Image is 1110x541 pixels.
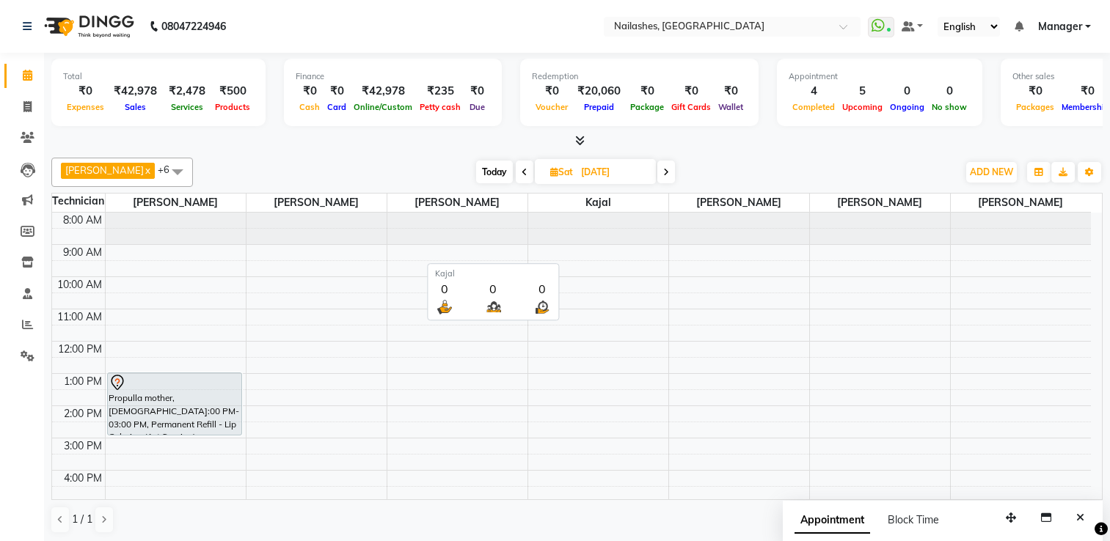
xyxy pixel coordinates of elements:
[247,194,387,212] span: [PERSON_NAME]
[789,70,971,83] div: Appointment
[65,164,144,176] span: [PERSON_NAME]
[1038,19,1082,34] span: Manager
[435,268,551,280] div: Kajal
[1012,102,1058,112] span: Packages
[789,83,839,100] div: 4
[61,471,105,486] div: 4:00 PM
[1012,83,1058,100] div: ₹0
[296,102,324,112] span: Cash
[533,298,551,316] img: wait_time.png
[528,194,668,212] span: Kajal
[464,83,490,100] div: ₹0
[106,194,246,212] span: [PERSON_NAME]
[324,83,350,100] div: ₹0
[54,309,105,325] div: 11:00 AM
[810,194,950,212] span: [PERSON_NAME]
[532,70,747,83] div: Redemption
[158,163,180,175] span: +6
[627,102,668,112] span: Package
[108,373,241,435] div: Propulla mother, [DEMOGRAPHIC_DATA]:00 PM-03:00 PM, Permanent Refill - Lip Coloring (1st Session)
[350,102,416,112] span: Online/Custom
[61,374,105,389] div: 1:00 PM
[324,102,350,112] span: Card
[888,513,939,526] span: Block Time
[61,438,105,454] div: 3:00 PM
[970,166,1013,177] span: ADD NEW
[108,83,163,100] div: ₹42,978
[60,213,105,228] div: 8:00 AM
[161,6,226,47] b: 08047224946
[547,166,577,177] span: Sat
[966,162,1017,183] button: ADD NEW
[476,161,513,183] span: Today
[928,83,971,100] div: 0
[668,83,715,100] div: ₹0
[928,102,971,112] span: No show
[121,102,150,112] span: Sales
[416,102,464,112] span: Petty cash
[839,102,886,112] span: Upcoming
[211,83,254,100] div: ₹500
[951,194,1092,212] span: [PERSON_NAME]
[715,102,747,112] span: Wallet
[54,277,105,292] div: 10:00 AM
[37,6,138,47] img: logo
[580,102,618,112] span: Prepaid
[627,83,668,100] div: ₹0
[387,194,527,212] span: [PERSON_NAME]
[296,83,324,100] div: ₹0
[52,194,105,209] div: Technician
[886,102,928,112] span: Ongoing
[572,83,627,100] div: ₹20,060
[577,161,650,183] input: 2025-09-06
[789,102,839,112] span: Completed
[211,102,254,112] span: Products
[532,83,572,100] div: ₹0
[416,83,464,100] div: ₹235
[61,406,105,422] div: 2:00 PM
[144,164,150,176] a: x
[669,194,809,212] span: [PERSON_NAME]
[296,70,490,83] div: Finance
[668,102,715,112] span: Gift Cards
[60,245,105,260] div: 9:00 AM
[795,507,870,534] span: Appointment
[63,70,254,83] div: Total
[484,280,503,298] div: 0
[435,298,453,316] img: serve.png
[163,83,211,100] div: ₹2,478
[484,298,503,316] img: queue.png
[435,280,453,298] div: 0
[350,83,416,100] div: ₹42,978
[63,83,108,100] div: ₹0
[886,83,928,100] div: 0
[532,102,572,112] span: Voucher
[839,83,886,100] div: 5
[63,102,108,112] span: Expenses
[55,342,105,357] div: 12:00 PM
[533,280,551,298] div: 0
[466,102,489,112] span: Due
[715,83,747,100] div: ₹0
[72,512,92,527] span: 1 / 1
[1070,507,1091,529] button: Close
[167,102,207,112] span: Services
